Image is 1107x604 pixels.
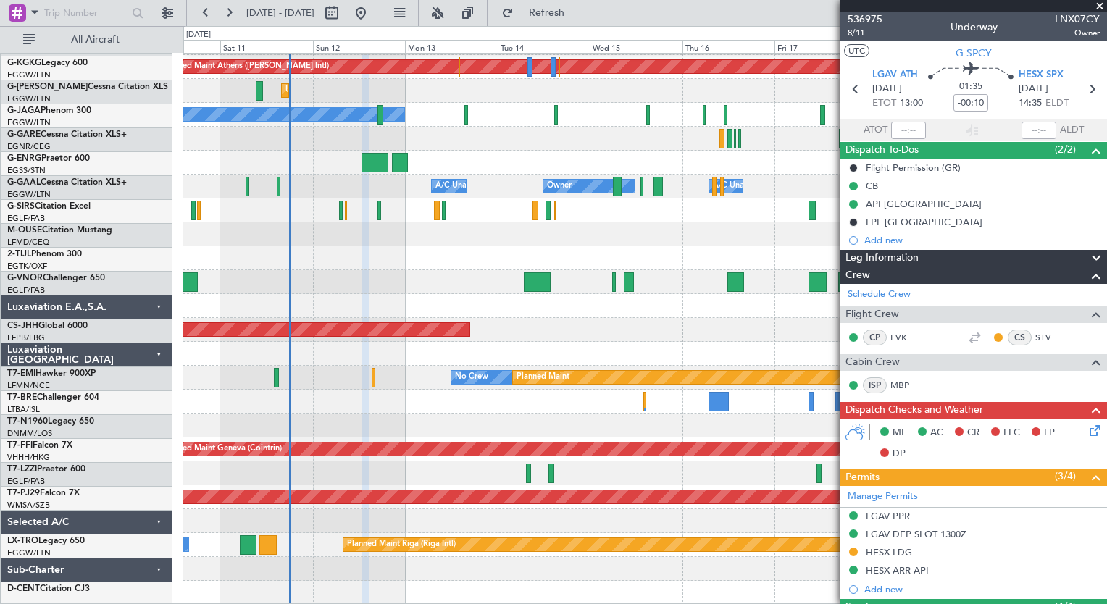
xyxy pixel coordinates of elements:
[162,438,282,460] div: Planned Maint Geneva (Cointrin)
[866,198,982,210] div: API [GEOGRAPHIC_DATA]
[7,537,85,545] a: LX-TROLegacy 650
[7,489,40,498] span: T7-PJ29
[1055,469,1076,484] span: (3/4)
[7,226,112,235] a: M-OUSECitation Mustang
[7,213,45,224] a: EGLF/FAB
[7,83,88,91] span: G-[PERSON_NAME]
[7,441,33,450] span: T7-FFI
[7,130,127,139] a: G-GARECessna Citation XLS+
[866,528,966,540] div: LGAV DEP SLOT 1300Z
[956,46,992,61] span: G-SPCY
[7,500,50,511] a: WMSA/SZB
[7,178,41,187] span: G-GAAL
[7,250,82,259] a: 2-TIJLPhenom 300
[866,180,878,192] div: CB
[347,534,456,555] div: Planned Maint Riga (Riga Intl)
[7,417,94,426] a: T7-N1960Legacy 650
[7,83,168,91] a: G-[PERSON_NAME]Cessna Citation XLS
[590,40,682,53] div: Wed 15
[845,306,899,323] span: Flight Crew
[845,354,900,371] span: Cabin Crew
[220,40,312,53] div: Sat 11
[866,510,910,522] div: LGAV PPR
[7,428,52,439] a: DNMM/LOS
[7,274,43,282] span: G-VNOR
[845,142,919,159] span: Dispatch To-Dos
[7,93,51,104] a: EGGW/LTN
[7,584,40,593] span: D-CENT
[435,175,496,197] div: A/C Unavailable
[7,189,51,200] a: EGGW/LTN
[872,82,902,96] span: [DATE]
[7,332,45,343] a: LFPB/LBG
[864,234,1100,246] div: Add new
[498,40,590,53] div: Tue 14
[16,28,157,51] button: All Aircraft
[864,583,1100,595] div: Add new
[7,548,51,558] a: EGGW/LTN
[890,379,923,392] a: MBP
[848,27,882,39] span: 8/11
[1060,123,1084,138] span: ALDT
[313,40,405,53] div: Sun 12
[1019,68,1064,83] span: HESX SPX
[7,537,38,545] span: LX-TRO
[774,40,866,53] div: Fri 17
[1019,96,1042,111] span: 14:35
[7,274,105,282] a: G-VNORChallenger 650
[7,154,90,163] a: G-ENRGPraetor 600
[7,441,72,450] a: T7-FFIFalcon 7X
[7,369,96,378] a: T7-EMIHawker 900XP
[7,106,41,115] span: G-JAGA
[863,377,887,393] div: ISP
[900,96,923,111] span: 13:00
[7,322,88,330] a: CS-JHHGlobal 6000
[848,490,918,504] a: Manage Permits
[845,469,880,486] span: Permits
[7,322,38,330] span: CS-JHH
[7,106,91,115] a: G-JAGAPhenom 300
[866,216,982,228] div: FPL [GEOGRAPHIC_DATA]
[7,489,80,498] a: T7-PJ29Falcon 7X
[7,393,99,402] a: T7-BREChallenger 604
[7,178,127,187] a: G-GAALCessna Citation XLS+
[845,402,983,419] span: Dispatch Checks and Weather
[7,237,49,248] a: LFMD/CEQ
[517,366,569,388] div: Planned Maint
[7,117,51,128] a: EGGW/LTN
[866,546,912,558] div: HESX LDG
[7,285,45,295] a: EGLF/FAB
[930,426,943,440] span: AC
[844,44,869,57] button: UTC
[285,80,524,101] div: Unplanned Maint [GEOGRAPHIC_DATA] ([GEOGRAPHIC_DATA])
[866,564,929,576] div: HESX ARR API
[872,96,896,111] span: ETOT
[682,40,774,53] div: Thu 16
[7,202,35,211] span: G-SIRS
[1044,426,1055,440] span: FP
[162,56,329,77] div: Planned Maint Athens ([PERSON_NAME] Intl)
[7,261,47,272] a: EGTK/OXF
[455,366,488,388] div: No Crew
[7,70,51,80] a: EGGW/LTN
[1055,12,1100,27] span: LNX07CY
[1008,330,1032,345] div: CS
[1019,82,1048,96] span: [DATE]
[893,426,906,440] span: MF
[7,250,31,259] span: 2-TIJL
[7,59,88,67] a: G-KGKGLegacy 600
[893,447,906,461] span: DP
[1055,27,1100,39] span: Owner
[1045,96,1069,111] span: ELDT
[967,426,979,440] span: CR
[7,380,50,391] a: LFMN/NCE
[7,165,46,176] a: EGSS/STN
[246,7,314,20] span: [DATE] - [DATE]
[7,202,91,211] a: G-SIRSCitation Excel
[7,404,40,415] a: LTBA/ISL
[7,141,51,152] a: EGNR/CEG
[7,59,41,67] span: G-KGKG
[38,35,153,45] span: All Aircraft
[863,330,887,345] div: CP
[495,1,582,25] button: Refresh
